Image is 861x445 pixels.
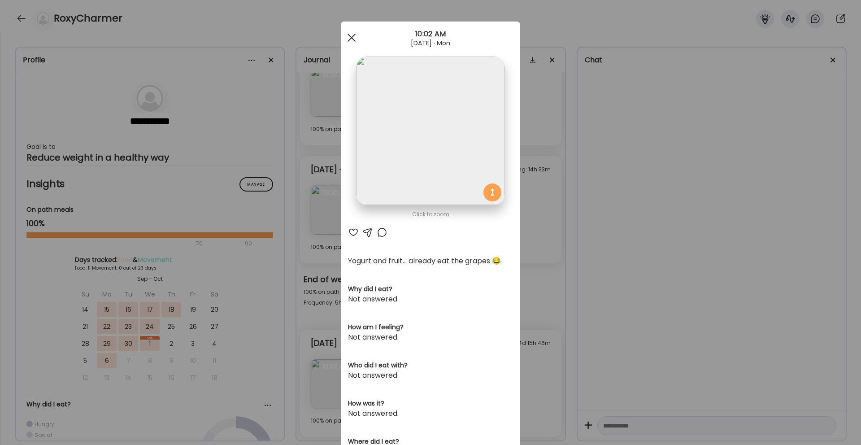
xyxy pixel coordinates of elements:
h3: Why did I eat? [348,284,513,294]
h3: Who did I eat with? [348,361,513,370]
h3: How was it? [348,399,513,408]
div: Not answered. [348,408,513,419]
div: Not answered. [348,370,513,381]
div: 10:02 AM [341,29,520,39]
div: Not answered. [348,332,513,343]
div: [DATE] · Mon [341,39,520,47]
div: Click to zoom [348,209,513,220]
h3: How am I feeling? [348,323,513,332]
div: Yogurt and fruit… already eat the grapes 😂 [348,256,513,266]
div: Not answered. [348,294,513,305]
img: images%2FRLcSfFjiTGcBNJ4LmZaqtZDgsf33%2F4rFc5AXQptv2QrQtruL6%2FgdVJ1aeRN9CjzyQpi5DV_1080 [356,57,504,205]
